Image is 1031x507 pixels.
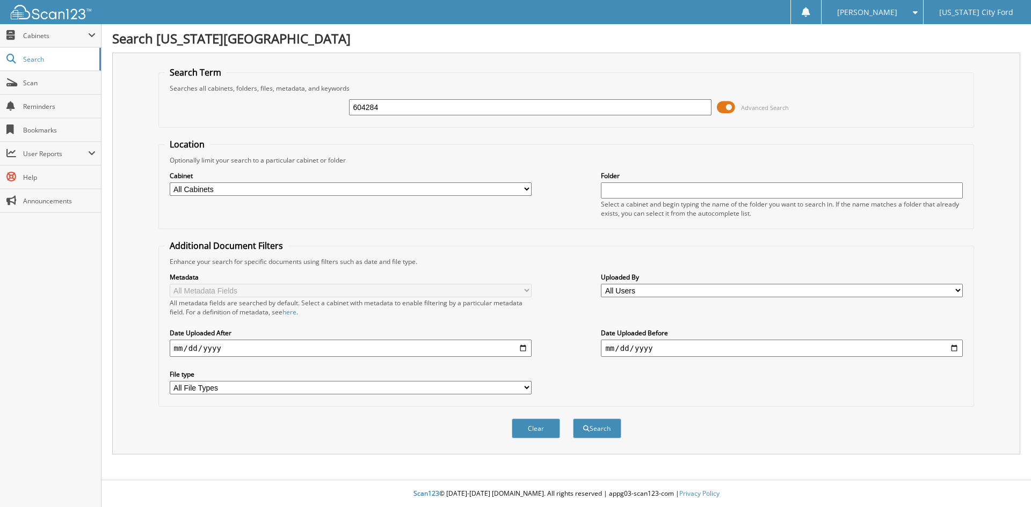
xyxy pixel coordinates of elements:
[170,298,532,317] div: All metadata fields are searched by default. Select a cabinet with metadata to enable filtering b...
[23,126,96,135] span: Bookmarks
[164,67,227,78] legend: Search Term
[977,455,1031,507] iframe: Chat Widget
[741,104,789,112] span: Advanced Search
[23,102,96,111] span: Reminders
[601,171,963,180] label: Folder
[23,149,88,158] span: User Reports
[170,171,532,180] label: Cabinet
[23,78,96,87] span: Scan
[23,31,88,40] span: Cabinets
[282,307,296,317] a: here
[164,257,969,266] div: Enhance your search for specific documents using filters such as date and file type.
[601,340,963,357] input: end
[601,328,963,337] label: Date Uploaded Before
[164,84,969,93] div: Searches all cabinets, folders, files, metadata, and keywords
[512,418,560,438] button: Clear
[23,55,94,64] span: Search
[170,273,532,282] label: Metadata
[170,340,532,357] input: start
[11,5,91,19] img: scan123-logo-white.svg
[413,489,439,498] span: Scan123
[573,418,621,438] button: Search
[679,489,720,498] a: Privacy Policy
[601,273,963,282] label: Uploaded By
[23,196,96,205] span: Announcements
[170,370,532,379] label: File type
[164,240,288,252] legend: Additional Document Filters
[112,30,1020,47] h1: Search [US_STATE][GEOGRAPHIC_DATA]
[164,156,969,165] div: Optionally limit your search to a particular cabinet or folder
[164,138,210,150] legend: Location
[837,9,897,16] span: [PERSON_NAME]
[601,200,963,218] div: Select a cabinet and begin typing the name of the folder you want to search in. If the name match...
[170,328,532,337] label: Date Uploaded After
[23,173,96,182] span: Help
[939,9,1013,16] span: [US_STATE] City Ford
[101,481,1031,507] div: © [DATE]-[DATE] [DOMAIN_NAME]. All rights reserved | appg03-scan123-com |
